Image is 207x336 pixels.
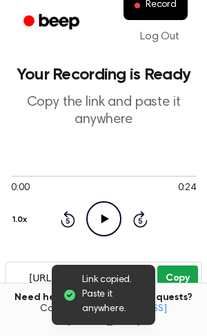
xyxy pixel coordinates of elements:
[11,94,196,129] p: Copy the link and paste it anywhere
[157,265,198,291] button: Copy
[8,304,199,328] span: Contact us
[14,9,92,36] a: Beep
[178,181,196,196] span: 0:24
[82,273,144,317] span: Link copied. Paste it anywhere.
[11,208,32,232] button: 1.0x
[11,66,196,83] h1: Your Recording is Ready
[11,181,29,196] span: 0:00
[126,20,193,53] a: Log Out
[67,304,167,326] a: [EMAIL_ADDRESS][DOMAIN_NAME]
